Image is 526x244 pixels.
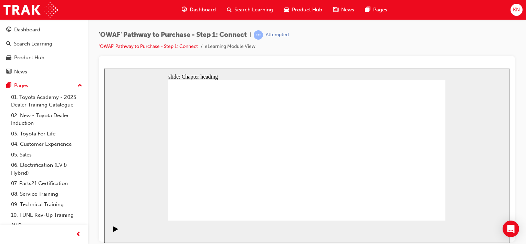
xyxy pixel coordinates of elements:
a: news-iconNews [328,3,360,17]
span: up-icon [77,81,82,90]
a: guage-iconDashboard [176,3,221,17]
button: Pages [3,79,85,92]
span: guage-icon [6,27,11,33]
a: All Pages [8,220,85,231]
span: car-icon [6,55,11,61]
li: eLearning Module View [205,43,255,51]
a: 04. Customer Experience [8,139,85,150]
button: Play (Ctrl+Alt+P) [3,157,15,169]
div: Search Learning [14,40,52,48]
div: Attempted [266,32,289,38]
a: 10. TUNE Rev-Up Training [8,210,85,221]
span: search-icon [6,41,11,47]
a: Product Hub [3,51,85,64]
button: DashboardSearch LearningProduct HubNews [3,22,85,79]
span: pages-icon [365,6,370,14]
span: news-icon [333,6,338,14]
a: 08. Service Training [8,189,85,200]
a: pages-iconPages [360,3,393,17]
span: prev-icon [76,230,81,239]
span: news-icon [6,69,11,75]
div: News [14,68,27,76]
span: 'OWAF' Pathway to Purchase - Step 1: Connect [99,31,247,39]
span: KN [513,6,520,14]
div: Pages [14,82,28,90]
span: Dashboard [190,6,216,14]
div: Product Hub [14,54,44,62]
span: search-icon [227,6,232,14]
div: Open Intercom Messenger [503,221,519,237]
a: Dashboard [3,23,85,36]
span: guage-icon [182,6,187,14]
span: pages-icon [6,83,11,89]
div: playback controls [3,152,15,174]
span: Search Learning [234,6,273,14]
a: search-iconSearch Learning [221,3,278,17]
a: News [3,65,85,78]
a: 'OWAF' Pathway to Purchase - Step 1: Connect [99,43,198,49]
a: 05. Sales [8,150,85,160]
a: 02. New - Toyota Dealer Induction [8,110,85,129]
span: Product Hub [292,6,322,14]
a: 09. Technical Training [8,199,85,210]
a: 01. Toyota Academy - 2025 Dealer Training Catalogue [8,92,85,110]
a: car-iconProduct Hub [278,3,328,17]
a: 07. Parts21 Certification [8,178,85,189]
span: Pages [373,6,387,14]
span: learningRecordVerb_ATTEMPT-icon [254,30,263,40]
a: 03. Toyota For Life [8,129,85,139]
button: KN [511,4,523,16]
a: 06. Electrification (EV & Hybrid) [8,160,85,178]
span: News [341,6,354,14]
img: Trak [3,2,58,18]
div: Dashboard [14,26,40,34]
span: | [250,31,251,39]
a: Search Learning [3,38,85,50]
span: car-icon [284,6,289,14]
